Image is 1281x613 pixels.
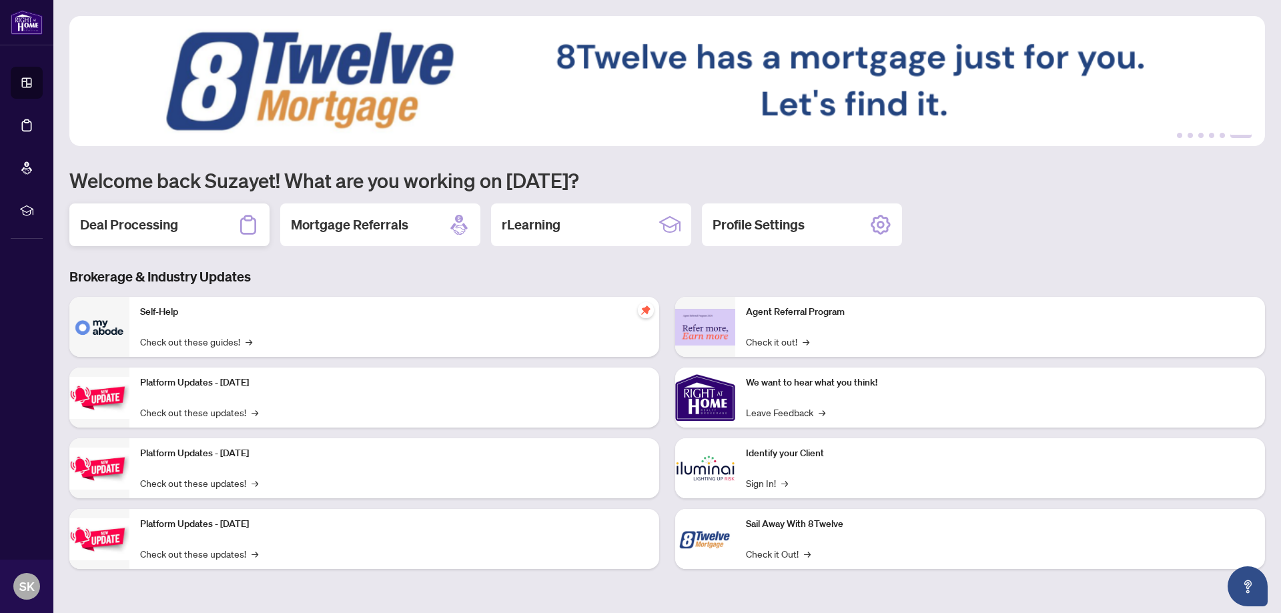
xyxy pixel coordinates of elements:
[502,215,560,234] h2: rLearning
[746,376,1254,390] p: We want to hear what you think!
[69,297,129,357] img: Self-Help
[638,302,654,318] span: pushpin
[1230,133,1252,138] button: 6
[140,446,649,461] p: Platform Updates - [DATE]
[819,405,825,420] span: →
[140,546,258,561] a: Check out these updates!→
[1220,133,1225,138] button: 5
[69,518,129,560] img: Platform Updates - June 23, 2025
[69,448,129,490] img: Platform Updates - July 8, 2025
[746,305,1254,320] p: Agent Referral Program
[140,334,252,349] a: Check out these guides!→
[140,376,649,390] p: Platform Updates - [DATE]
[140,517,649,532] p: Platform Updates - [DATE]
[1177,133,1182,138] button: 1
[69,267,1265,286] h3: Brokerage & Industry Updates
[804,546,811,561] span: →
[1209,133,1214,138] button: 4
[746,405,825,420] a: Leave Feedback→
[140,405,258,420] a: Check out these updates!→
[69,167,1265,193] h1: Welcome back Suzayet! What are you working on [DATE]?
[675,438,735,498] img: Identify your Client
[803,334,809,349] span: →
[19,577,35,596] span: SK
[69,16,1265,146] img: Slide 5
[291,215,408,234] h2: Mortgage Referrals
[80,215,178,234] h2: Deal Processing
[746,446,1254,461] p: Identify your Client
[675,309,735,346] img: Agent Referral Program
[675,509,735,569] img: Sail Away With 8Twelve
[252,405,258,420] span: →
[140,305,649,320] p: Self-Help
[781,476,788,490] span: →
[1228,566,1268,606] button: Open asap
[69,377,129,419] img: Platform Updates - July 21, 2025
[246,334,252,349] span: →
[675,368,735,428] img: We want to hear what you think!
[746,476,788,490] a: Sign In!→
[252,546,258,561] span: →
[746,546,811,561] a: Check it Out!→
[252,476,258,490] span: →
[713,215,805,234] h2: Profile Settings
[746,517,1254,532] p: Sail Away With 8Twelve
[140,476,258,490] a: Check out these updates!→
[746,334,809,349] a: Check it out!→
[11,10,43,35] img: logo
[1188,133,1193,138] button: 2
[1198,133,1204,138] button: 3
